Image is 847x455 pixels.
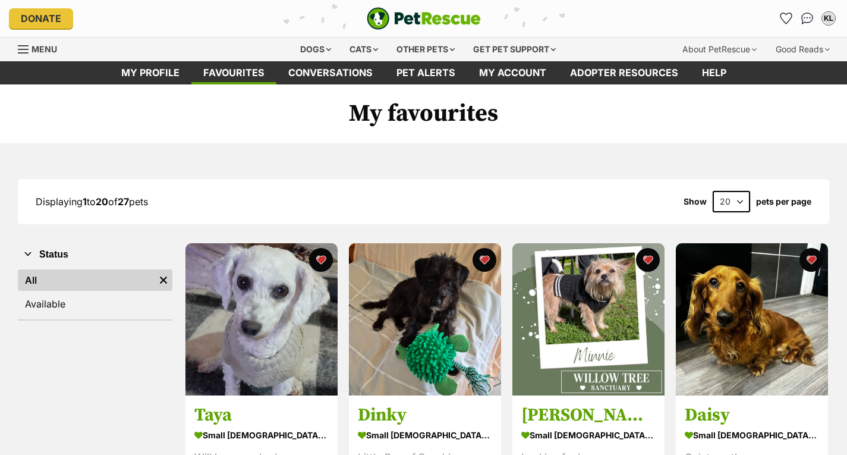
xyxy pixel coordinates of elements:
[799,248,823,272] button: favourite
[521,427,656,444] div: small [DEMOGRAPHIC_DATA] Dog
[309,248,333,272] button: favourite
[194,404,329,427] h3: Taya
[465,37,564,61] div: Get pet support
[467,61,558,84] a: My account
[349,243,501,396] img: Dinky
[292,37,339,61] div: Dogs
[36,196,148,208] span: Displaying to of pets
[684,197,707,206] span: Show
[685,427,819,444] div: small [DEMOGRAPHIC_DATA] Dog
[32,44,57,54] span: Menu
[798,9,817,28] a: Conversations
[558,61,690,84] a: Adopter resources
[341,37,386,61] div: Cats
[18,267,172,319] div: Status
[358,404,492,427] h3: Dinky
[690,61,738,84] a: Help
[473,248,496,272] button: favourite
[18,37,65,59] a: Menu
[185,243,338,396] img: Taya
[155,269,172,291] a: Remove filter
[358,427,492,444] div: small [DEMOGRAPHIC_DATA] Dog
[18,293,172,315] a: Available
[521,404,656,427] h3: [PERSON_NAME]
[636,248,660,272] button: favourite
[83,196,87,208] strong: 1
[819,9,838,28] button: My account
[276,61,385,84] a: conversations
[776,9,838,28] ul: Account quick links
[367,7,481,30] a: PetRescue
[776,9,795,28] a: Favourites
[18,269,155,291] a: All
[194,427,329,444] div: small [DEMOGRAPHIC_DATA] Dog
[767,37,838,61] div: Good Reads
[756,197,811,206] label: pets per page
[367,7,481,30] img: logo-e224e6f780fb5917bec1dbf3a21bbac754714ae5b6737aabdf751b685950b380.svg
[685,404,819,427] h3: Daisy
[385,61,467,84] a: Pet alerts
[191,61,276,84] a: Favourites
[823,12,835,24] div: KL
[801,12,814,24] img: chat-41dd97257d64d25036548639549fe6c8038ab92f7586957e7f3b1b290dea8141.svg
[676,243,828,396] img: Daisy
[118,196,129,208] strong: 27
[388,37,463,61] div: Other pets
[512,243,665,396] img: Minnie
[96,196,108,208] strong: 20
[18,247,172,262] button: Status
[674,37,765,61] div: About PetRescue
[9,8,73,29] a: Donate
[109,61,191,84] a: My profile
